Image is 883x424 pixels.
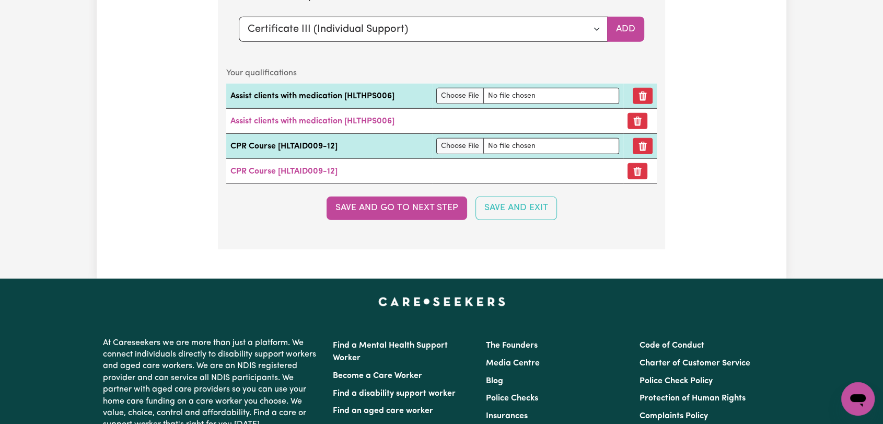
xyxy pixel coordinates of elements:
[475,197,557,220] button: Save and Exit
[333,372,422,380] a: Become a Care Worker
[226,63,657,84] caption: Your qualifications
[640,394,746,403] a: Protection of Human Rights
[230,117,394,125] a: Assist clients with medication [HLTHPS006]
[333,407,433,415] a: Find an aged care worker
[628,113,647,129] button: Remove certificate
[327,197,467,220] button: Save and go to next step
[486,377,503,385] a: Blog
[841,382,875,416] iframe: Button to launch messaging window
[486,359,540,368] a: Media Centre
[607,17,644,42] button: Add selected qualification
[486,412,528,420] a: Insurances
[230,167,338,176] a: CPR Course [HLTAID009-12]
[640,359,750,368] a: Charter of Customer Service
[333,341,448,362] a: Find a Mental Health Support Worker
[640,377,713,385] a: Police Check Policy
[640,412,708,420] a: Complaints Policy
[640,341,704,350] a: Code of Conduct
[486,394,538,403] a: Police Checks
[378,297,505,306] a: Careseekers home page
[633,88,653,104] button: Remove qualification
[226,134,432,159] td: CPR Course [HLTAID009-12]
[226,84,432,109] td: Assist clients with medication [HLTHPS006]
[628,163,647,179] button: Remove certificate
[633,138,653,154] button: Remove qualification
[486,341,538,350] a: The Founders
[333,389,456,398] a: Find a disability support worker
